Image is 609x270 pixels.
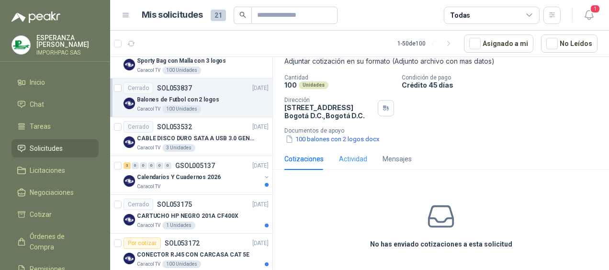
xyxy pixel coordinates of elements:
[252,200,269,209] p: [DATE]
[164,162,171,169] div: 0
[162,222,195,229] div: 1 Unidades
[339,154,367,164] div: Actividad
[383,154,412,164] div: Mensajes
[124,237,161,249] div: Por cotizar
[162,105,201,113] div: 100 Unidades
[370,239,512,249] h3: No has enviado cotizaciones a esta solicitud
[157,85,192,91] p: SOL053837
[110,117,272,156] a: CerradoSOL053532[DATE] Company LogoCABLE DISCO DURO SATA A USB 3.0 GENERICOCaracol TV3 Unidades
[252,161,269,170] p: [DATE]
[11,117,99,135] a: Tareas
[124,59,135,70] img: Company Logo
[252,84,269,93] p: [DATE]
[11,183,99,202] a: Negociaciones
[284,103,374,120] p: [STREET_ADDRESS] Bogotá D.C. , Bogotá D.C.
[124,162,131,169] div: 3
[590,4,600,13] span: 1
[162,260,201,268] div: 100 Unidades
[157,201,192,208] p: SOL053175
[124,160,271,191] a: 3 0 0 0 0 0 GSOL005137[DATE] Company LogoCalendarios Y Cuadernos 2026Caracol TV
[36,50,99,56] p: IMPORHPAC SAS
[450,10,470,21] div: Todas
[284,81,297,89] p: 100
[580,7,598,24] button: 1
[162,67,201,74] div: 100 Unidades
[30,209,52,220] span: Cotizar
[124,253,135,264] img: Company Logo
[137,67,160,74] p: Caracol TV
[142,8,203,22] h1: Mis solicitudes
[124,121,153,133] div: Cerrado
[137,134,256,143] p: CABLE DISCO DURO SATA A USB 3.0 GENERICO
[124,82,153,94] div: Cerrado
[11,11,60,23] img: Logo peakr
[124,136,135,148] img: Company Logo
[284,97,374,103] p: Dirección
[284,134,381,144] button: 100 balones con 2 logos.docx
[30,187,74,198] span: Negociaciones
[162,144,195,152] div: 3 Unidades
[402,81,605,89] p: Crédito 45 días
[157,124,192,130] p: SOL053532
[11,139,99,157] a: Solicitudes
[137,56,226,66] p: Sporty Bag con Malla con 3 logos
[137,105,160,113] p: Caracol TV
[11,227,99,256] a: Órdenes de Compra
[137,173,221,182] p: Calendarios Y Cuadernos 2026
[137,183,160,191] p: Caracol TV
[541,34,598,53] button: No Leídos
[132,162,139,169] div: 0
[211,10,226,21] span: 21
[156,162,163,169] div: 0
[140,162,147,169] div: 0
[252,239,269,248] p: [DATE]
[11,205,99,224] a: Cotizar
[165,240,200,247] p: SOL053172
[124,175,135,187] img: Company Logo
[124,98,135,109] img: Company Logo
[137,144,160,152] p: Caracol TV
[397,36,456,51] div: 1 - 50 de 100
[402,74,605,81] p: Condición de pago
[137,222,160,229] p: Caracol TV
[284,56,598,67] p: Adjuntar cotización en su formato (Adjunto archivo con mas datos)
[284,154,324,164] div: Cotizaciones
[137,260,160,268] p: Caracol TV
[110,195,272,234] a: CerradoSOL053175[DATE] Company LogoCARTUCHO HP NEGRO 201A CF400XCaracol TV1 Unidades
[30,77,45,88] span: Inicio
[110,79,272,117] a: CerradoSOL053837[DATE] Company LogoBalones de Futbol con 2 logosCaracol TV100 Unidades
[299,81,328,89] div: Unidades
[175,162,215,169] p: GSOL005137
[36,34,99,48] p: ESPERANZA [PERSON_NAME]
[464,34,533,53] button: Asignado a mi
[137,212,238,221] p: CARTUCHO HP NEGRO 201A CF400X
[12,36,30,54] img: Company Logo
[30,121,51,132] span: Tareas
[11,95,99,113] a: Chat
[252,123,269,132] p: [DATE]
[30,231,90,252] span: Órdenes de Compra
[30,99,44,110] span: Chat
[30,165,65,176] span: Licitaciones
[30,143,63,154] span: Solicitudes
[110,40,272,79] a: Por cotizarSOL053843[DATE] Company LogoSporty Bag con Malla con 3 logosCaracol TV100 Unidades
[137,95,219,104] p: Balones de Futbol con 2 logos
[148,162,155,169] div: 0
[124,214,135,225] img: Company Logo
[11,161,99,180] a: Licitaciones
[239,11,246,18] span: search
[284,74,394,81] p: Cantidad
[137,250,249,259] p: CONECTOR RJ45 CON CARCASA CAT 5E
[284,127,605,134] p: Documentos de apoyo
[11,73,99,91] a: Inicio
[124,199,153,210] div: Cerrado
